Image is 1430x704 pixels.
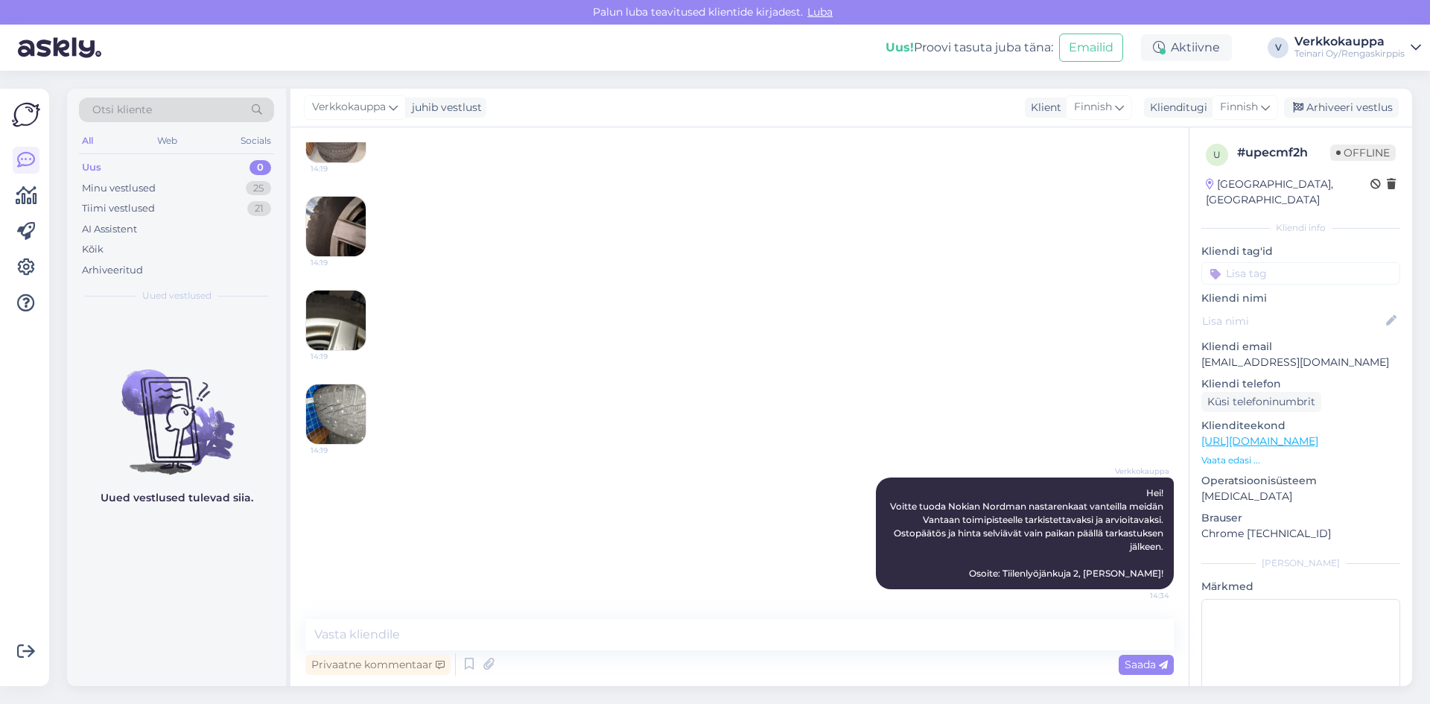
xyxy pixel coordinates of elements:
span: 14:19 [311,163,366,174]
div: juhib vestlust [406,100,482,115]
p: Klienditeekond [1201,418,1400,434]
p: Märkmed [1201,579,1400,594]
div: Minu vestlused [82,181,156,196]
div: Kõik [82,242,104,257]
p: [EMAIL_ADDRESS][DOMAIN_NAME] [1201,355,1400,370]
p: Uued vestlused tulevad siia. [101,490,253,506]
p: Vaata edasi ... [1201,454,1400,467]
div: 21 [247,201,271,216]
div: Klienditugi [1144,100,1207,115]
div: Privaatne kommentaar [305,655,451,675]
img: Askly Logo [12,101,40,129]
div: Klient [1025,100,1061,115]
div: 0 [250,160,271,175]
span: 14:19 [311,445,366,456]
span: Saada [1125,658,1168,671]
div: [GEOGRAPHIC_DATA], [GEOGRAPHIC_DATA] [1206,177,1370,208]
div: # upecmf2h [1237,144,1330,162]
span: Finnish [1074,99,1112,115]
p: Chrome [TECHNICAL_ID] [1201,526,1400,542]
img: No chats [67,343,286,477]
div: Web [154,131,180,150]
a: VerkkokauppaTeinari Oy/Rengaskirppis [1294,36,1421,60]
b: Uus! [886,40,914,54]
div: Proovi tasuta juba täna: [886,39,1053,57]
p: Brauser [1201,510,1400,526]
img: Attachment [306,384,366,444]
span: Verkkokauppa [1113,466,1169,477]
p: Kliendi email [1201,339,1400,355]
span: Hei! Voitte tuoda Nokian Nordman nastarenkaat vanteilla meidän Vantaan toimipisteelle tarkistetta... [890,487,1166,579]
a: [URL][DOMAIN_NAME] [1201,434,1318,448]
div: All [79,131,96,150]
div: Verkkokauppa [1294,36,1405,48]
div: Arhiveeritud [82,263,143,278]
div: AI Assistent [82,222,137,237]
p: Kliendi tag'id [1201,244,1400,259]
div: Kliendi info [1201,221,1400,235]
img: Attachment [306,197,366,256]
span: Uued vestlused [142,289,212,302]
p: Kliendi nimi [1201,291,1400,306]
p: [MEDICAL_DATA] [1201,489,1400,504]
input: Lisa nimi [1202,313,1383,329]
div: Aktiivne [1141,34,1232,61]
p: Kliendi telefon [1201,376,1400,392]
div: Socials [238,131,274,150]
div: Tiimi vestlused [82,201,155,216]
span: Otsi kliente [92,102,152,118]
div: 25 [246,181,271,196]
span: u [1213,149,1221,160]
span: Offline [1330,145,1396,161]
p: Operatsioonisüsteem [1201,473,1400,489]
span: 14:19 [311,257,366,268]
div: V [1268,37,1288,58]
div: Küsi telefoninumbrit [1201,392,1321,412]
div: Arhiveeri vestlus [1284,98,1399,118]
div: Uus [82,160,101,175]
div: Teinari Oy/Rengaskirppis [1294,48,1405,60]
img: Attachment [306,291,366,350]
span: 14:34 [1113,590,1169,601]
span: 14:19 [311,351,366,362]
span: Verkkokauppa [312,99,386,115]
span: Luba [803,5,837,19]
button: Emailid [1059,34,1123,62]
div: [PERSON_NAME] [1201,556,1400,570]
span: Finnish [1220,99,1258,115]
input: Lisa tag [1201,262,1400,285]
